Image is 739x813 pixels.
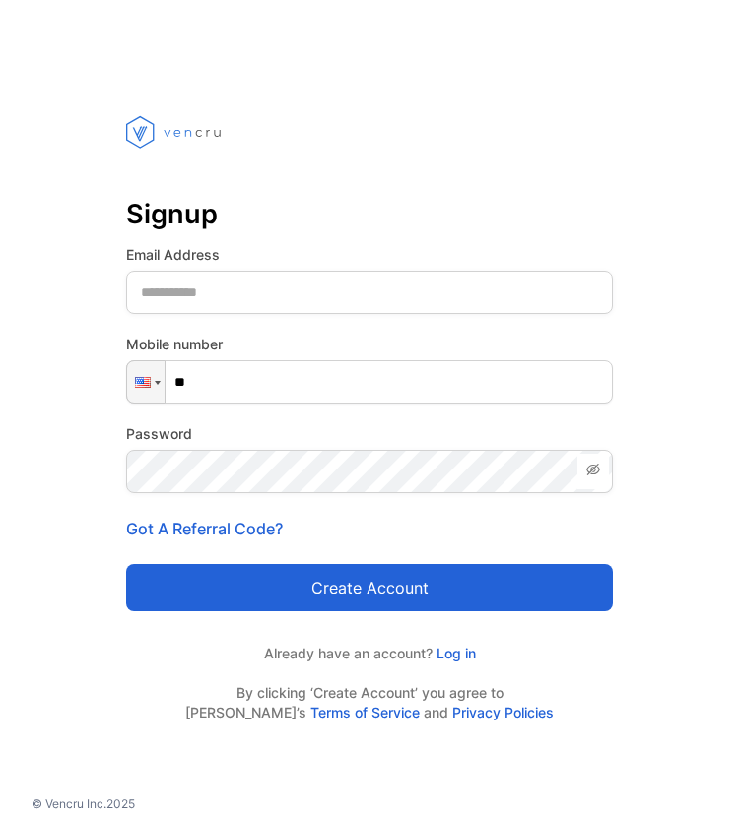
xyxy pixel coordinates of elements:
p: Got A Referral Code? [126,517,613,540]
p: By clicking ‘Create Account’ you agree to [PERSON_NAME]’s and [174,683,564,722]
label: Email Address [126,244,613,265]
img: vencru logo [126,79,225,185]
a: Log in [433,645,476,661]
label: Password [126,423,613,444]
div: United States: + 1 [127,361,165,403]
label: Mobile number [126,334,613,354]
p: Already have an account? [126,643,613,663]
button: Create account [126,564,613,611]
a: Privacy Policies [452,704,554,720]
p: Signup [126,191,613,238]
a: Terms of Service [310,704,420,720]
